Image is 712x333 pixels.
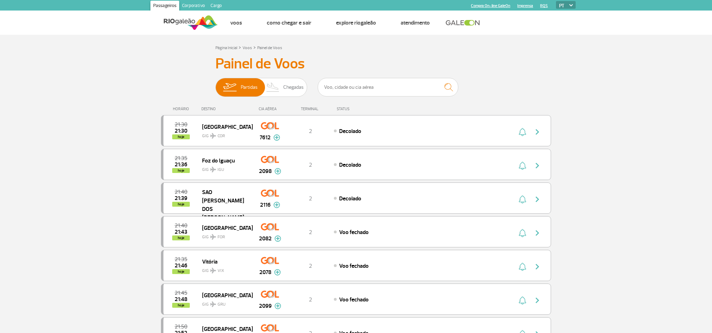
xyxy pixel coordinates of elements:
img: slider-desembarque [263,78,283,96]
span: GIG [202,264,247,274]
img: mais-info-painel-voo.svg [274,168,281,174]
span: Vitória [202,257,247,266]
span: 2 [309,262,312,269]
a: > [239,43,241,51]
span: 2 [309,128,312,135]
span: hoje [172,134,190,139]
img: mais-info-painel-voo.svg [274,269,281,275]
div: DESTINO [201,107,253,111]
span: VIX [218,268,224,274]
h3: Painel de Voos [215,55,497,73]
a: Cargo [208,1,225,12]
span: 2025-09-24 21:40:00 [175,223,187,228]
span: 2078 [259,268,271,277]
span: hoje [172,235,190,240]
img: seta-direita-painel-voo.svg [533,262,542,271]
span: 2025-09-24 21:43:21 [175,229,187,234]
img: sino-painel-voo.svg [519,195,526,204]
a: Painel de Voos [257,45,282,51]
span: GIG [202,298,247,308]
span: Partidas [241,78,258,96]
a: Imprensa [517,4,533,8]
span: GIG [202,230,247,240]
span: GIG [202,163,247,173]
span: 2025-09-24 21:48:15 [175,297,187,302]
span: 2116 [260,201,271,209]
span: 2025-09-24 21:40:00 [175,189,187,194]
img: destiny_airplane.svg [210,301,216,307]
span: 2098 [259,167,272,175]
span: 2025-09-24 21:46:28 [175,263,187,268]
img: destiny_airplane.svg [210,133,216,139]
span: Foz do Iguaçu [202,156,247,165]
a: > [253,43,256,51]
a: Explore RIOgaleão [336,19,376,26]
span: 2025-09-24 21:35:00 [175,257,187,262]
img: destiny_airplane.svg [210,234,216,240]
img: slider-embarque [219,78,241,96]
span: Chegadas [283,78,304,96]
img: mais-info-painel-voo.svg [273,134,280,141]
span: COR [218,133,225,139]
span: 2 [309,229,312,236]
a: Voos [242,45,252,51]
a: Corporativo [179,1,208,12]
div: STATUS [333,107,390,111]
a: RQS [540,4,548,8]
span: IGU [218,167,224,173]
img: sino-painel-voo.svg [519,161,526,170]
span: Decolado [339,128,361,135]
span: Decolado [339,195,361,202]
span: 7612 [260,133,271,142]
span: 2025-09-24 21:35:00 [175,156,187,161]
span: 2025-09-24 21:50:00 [175,324,187,329]
span: [GEOGRAPHIC_DATA] [202,291,247,300]
span: Decolado [339,161,361,168]
img: seta-direita-painel-voo.svg [533,229,542,237]
span: GIG [202,129,247,139]
a: Compra On-line GaleOn [471,4,510,8]
img: sino-painel-voo.svg [519,128,526,136]
span: SAO [PERSON_NAME] DOS [PERSON_NAME] [202,187,247,222]
img: mais-info-painel-voo.svg [274,235,281,242]
span: hoje [172,303,190,308]
img: destiny_airplane.svg [210,268,216,273]
img: seta-direita-painel-voo.svg [533,128,542,136]
span: 2099 [259,302,272,310]
span: FOR [218,234,225,240]
span: [GEOGRAPHIC_DATA] [202,223,247,232]
a: Atendimento [401,19,430,26]
img: mais-info-painel-voo.svg [273,202,280,208]
a: Voos [230,19,242,26]
img: sino-painel-voo.svg [519,229,526,237]
img: seta-direita-painel-voo.svg [533,195,542,204]
span: 2025-09-24 21:45:00 [175,291,187,295]
a: Como chegar e sair [267,19,311,26]
span: hoje [172,269,190,274]
span: 2082 [259,234,272,243]
a: Passageiros [150,1,179,12]
span: GRU [218,301,226,308]
span: Voo fechado [339,262,369,269]
img: seta-direita-painel-voo.svg [533,296,542,305]
img: destiny_airplane.svg [210,167,216,172]
a: Página Inicial [215,45,237,51]
img: mais-info-painel-voo.svg [274,303,281,309]
span: 2025-09-24 21:39:20 [175,196,187,201]
span: Voo fechado [339,229,369,236]
span: 2 [309,161,312,168]
span: hoje [172,168,190,173]
span: 2025-09-24 21:30:35 [175,128,187,133]
span: 2025-09-24 21:36:48 [175,162,187,167]
span: 2025-09-24 21:30:00 [175,122,187,127]
span: Voo fechado [339,296,369,303]
span: hoje [172,202,190,207]
span: 2 [309,195,312,202]
div: TERMINAL [287,107,333,111]
img: sino-painel-voo.svg [519,262,526,271]
span: [GEOGRAPHIC_DATA] [202,122,247,131]
div: CIA AÉREA [252,107,287,111]
img: seta-direita-painel-voo.svg [533,161,542,170]
img: sino-painel-voo.svg [519,296,526,305]
input: Voo, cidade ou cia aérea [318,78,458,96]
